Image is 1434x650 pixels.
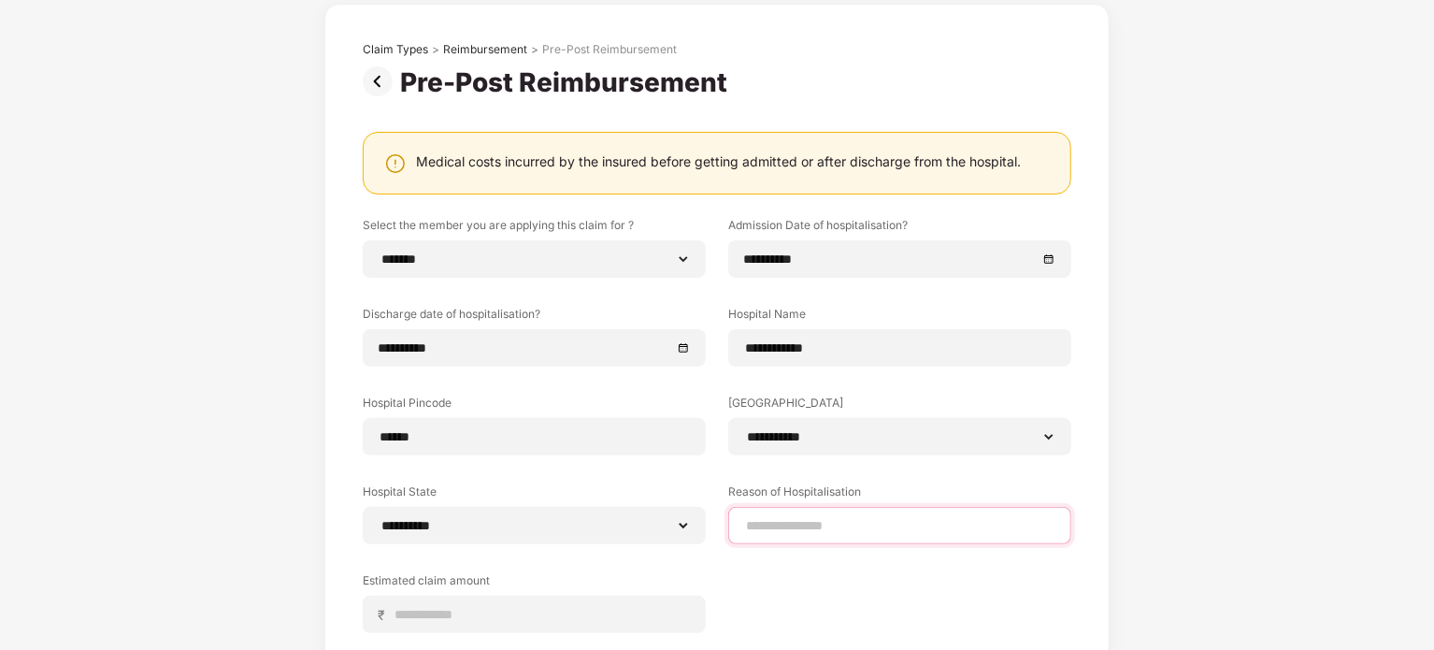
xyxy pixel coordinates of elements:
[378,606,393,624] span: ₹
[542,42,677,57] div: Pre-Post Reimbursement
[363,572,706,596] label: Estimated claim amount
[400,66,735,98] div: Pre-Post Reimbursement
[363,42,428,57] div: Claim Types
[443,42,527,57] div: Reimbursement
[363,66,400,96] img: svg+xml;base64,PHN2ZyBpZD0iUHJldi0zMngzMiIgeG1sbnM9Imh0dHA6Ly93d3cudzMub3JnLzIwMDAvc3ZnIiB3aWR0aD...
[416,152,1021,170] div: Medical costs incurred by the insured before getting admitted or after discharge from the hospital.
[363,484,706,507] label: Hospital State
[531,42,538,57] div: >
[363,395,706,418] label: Hospital Pincode
[728,484,1071,507] label: Reason of Hospitalisation
[728,395,1071,418] label: [GEOGRAPHIC_DATA]
[728,217,1071,240] label: Admission Date of hospitalisation?
[432,42,439,57] div: >
[363,217,706,240] label: Select the member you are applying this claim for ?
[384,152,407,175] img: svg+xml;base64,PHN2ZyBpZD0iV2FybmluZ18tXzI0eDI0IiBkYXRhLW5hbWU9Ildhcm5pbmcgLSAyNHgyNCIgeG1sbnM9Im...
[363,306,706,329] label: Discharge date of hospitalisation?
[728,306,1071,329] label: Hospital Name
